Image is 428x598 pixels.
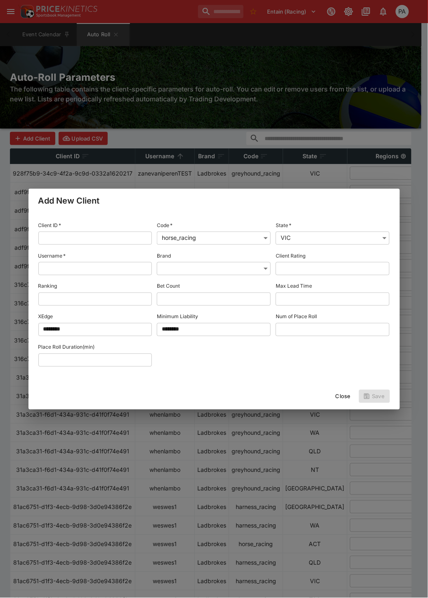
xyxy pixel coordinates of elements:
[276,311,390,323] label: Num of Place Roll
[157,311,271,323] label: Minimum Liability
[157,219,271,232] label: Code
[28,189,400,213] div: Add New Client
[157,250,271,262] label: Brand
[38,250,152,262] label: Username
[276,231,390,244] div: VIC
[276,280,390,293] label: Max Lead Time
[157,280,271,293] label: Bet Count
[38,280,152,293] label: Ranking
[276,250,390,262] label: Client Rating
[157,231,271,244] div: horse_racing
[331,390,356,403] button: Close
[38,311,152,323] label: XEdge
[38,219,152,232] label: Client ID
[276,219,390,232] label: State
[38,341,152,354] label: Place Roll Duration(min)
